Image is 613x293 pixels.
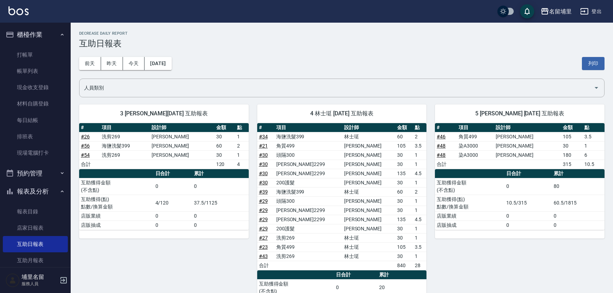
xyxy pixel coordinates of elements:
[214,150,235,160] td: 30
[81,152,90,158] a: #54
[520,4,534,18] button: save
[123,57,145,70] button: 今天
[395,242,413,252] td: 105
[413,178,427,187] td: 1
[154,195,193,211] td: 4/120
[259,198,268,204] a: #29
[413,215,427,224] td: 4.5
[3,236,68,252] a: 互助日報表
[561,123,583,132] th: 金額
[3,220,68,236] a: 店家日報表
[377,270,426,280] th: 累計
[154,178,193,195] td: 0
[154,211,193,220] td: 0
[275,252,342,261] td: 洗剪269
[214,160,235,169] td: 120
[100,141,150,150] td: 海鹽洗髮399
[505,220,552,230] td: 0
[437,152,446,158] a: #48
[22,281,58,287] p: 服務人員
[259,180,268,185] a: #30
[505,169,552,178] th: 日合計
[259,171,268,176] a: #30
[395,224,413,233] td: 30
[538,4,574,19] button: 名留埔里
[552,178,605,195] td: 80
[342,233,396,242] td: 林士珽
[435,160,457,169] td: 合計
[582,57,605,70] button: 列印
[275,215,342,224] td: [PERSON_NAME]2299
[8,6,29,15] img: Logo
[257,261,275,270] td: 合計
[3,203,68,220] a: 報表目錄
[395,169,413,178] td: 135
[257,123,275,132] th: #
[192,169,249,178] th: 累計
[3,63,68,79] a: 帳單列表
[435,169,605,230] table: a dense table
[435,195,505,211] td: 互助獲得(點) 點數/換算金額
[259,189,268,195] a: #39
[150,150,214,160] td: [PERSON_NAME]
[435,123,457,132] th: #
[435,211,505,220] td: 店販業績
[235,160,249,169] td: 4
[591,82,602,93] button: Open
[342,224,396,233] td: [PERSON_NAME]
[235,141,249,150] td: 2
[192,211,249,220] td: 0
[549,7,572,16] div: 名留埔里
[395,160,413,169] td: 30
[494,141,561,150] td: [PERSON_NAME]
[457,132,494,141] td: 角質499
[6,273,20,287] img: Person
[494,132,561,141] td: [PERSON_NAME]
[342,252,396,261] td: 林士珽
[334,270,377,280] th: 日合計
[342,132,396,141] td: 林士珽
[81,143,90,149] a: #56
[435,178,505,195] td: 互助獲得金額 (不含點)
[552,195,605,211] td: 60.5/1815
[561,160,583,169] td: 315
[259,217,268,222] a: #29
[413,224,427,233] td: 1
[259,253,268,259] a: #43
[561,132,583,141] td: 105
[342,187,396,196] td: 林士珽
[192,195,249,211] td: 37.5/1125
[413,132,427,141] td: 2
[395,196,413,206] td: 30
[413,233,427,242] td: 1
[413,206,427,215] td: 1
[342,150,396,160] td: [PERSON_NAME]
[22,274,58,281] h5: 埔里名留
[150,123,214,132] th: 設計師
[413,196,427,206] td: 1
[413,169,427,178] td: 4.5
[3,47,68,63] a: 打帳單
[413,261,427,270] td: 28
[437,143,446,149] a: #48
[266,110,418,117] span: 4 林士珽 [DATE] 互助報表
[275,233,342,242] td: 洗剪269
[79,160,100,169] td: 合計
[81,134,90,139] a: #26
[561,141,583,150] td: 30
[3,182,68,201] button: 報表及分析
[342,123,396,132] th: 設計師
[3,164,68,183] button: 預約管理
[3,112,68,128] a: 每日結帳
[395,261,413,270] td: 840
[275,150,342,160] td: 頭隔300
[275,123,342,132] th: 項目
[395,132,413,141] td: 60
[79,169,249,230] table: a dense table
[395,187,413,196] td: 60
[342,196,396,206] td: [PERSON_NAME]
[395,252,413,261] td: 30
[437,134,446,139] a: #46
[577,5,605,18] button: 登出
[3,96,68,112] a: 材料自購登錄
